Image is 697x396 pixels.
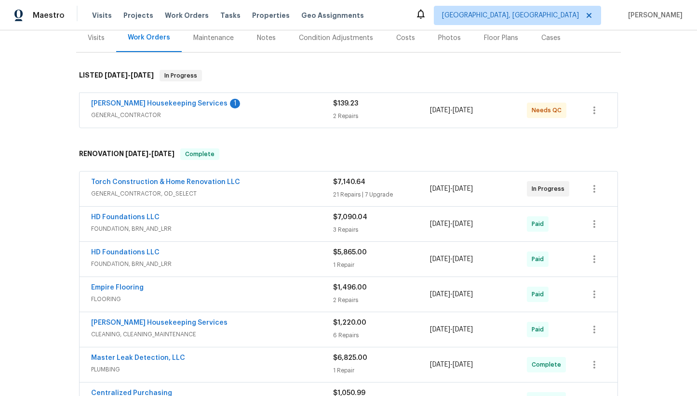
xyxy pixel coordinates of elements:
span: CLEANING, CLEANING_MAINTENANCE [91,330,333,339]
span: Tasks [220,12,241,19]
div: Floor Plans [484,33,518,43]
div: 6 Repairs [333,330,430,340]
span: - [430,325,473,334]
span: Paid [532,254,548,264]
span: [DATE] [151,150,174,157]
span: [DATE] [453,326,473,333]
span: Paid [532,325,548,334]
span: - [430,106,473,115]
div: LISTED [DATE]-[DATE]In Progress [76,60,621,91]
span: - [430,254,473,264]
span: [DATE] [430,221,450,227]
span: Paid [532,219,548,229]
span: Complete [532,360,565,370]
span: - [430,184,473,194]
span: Needs QC [532,106,565,115]
span: - [430,219,473,229]
span: [DATE] [430,361,450,368]
div: 1 Repair [333,260,430,270]
span: FOUNDATION, BRN_AND_LRR [91,224,333,234]
a: HD Foundations LLC [91,249,160,256]
span: [DATE] [453,221,473,227]
span: [DATE] [430,256,450,263]
span: Geo Assignments [301,11,364,20]
span: - [125,150,174,157]
span: PLUMBING [91,365,333,374]
span: [DATE] [430,185,450,192]
div: 3 Repairs [333,225,430,235]
div: Maintenance [193,33,234,43]
span: In Progress [161,71,201,80]
span: FOUNDATION, BRN_AND_LRR [91,259,333,269]
span: [DATE] [453,185,473,192]
span: [PERSON_NAME] [624,11,683,20]
div: Photos [438,33,461,43]
div: 2 Repairs [333,295,430,305]
span: $7,140.64 [333,179,365,185]
span: $139.23 [333,100,358,107]
span: $1,220.00 [333,319,366,326]
span: [DATE] [430,291,450,298]
span: Complete [181,149,218,159]
span: [DATE] [430,107,450,114]
a: [PERSON_NAME] Housekeeping Services [91,319,228,326]
span: - [430,360,473,370]
span: - [105,72,154,79]
span: GENERAL_CONTRACTOR, OD_SELECT [91,189,333,198]
div: Visits [88,33,105,43]
div: 21 Repairs | 7 Upgrade [333,190,430,199]
span: $1,496.00 [333,284,367,291]
span: $6,825.00 [333,355,367,361]
span: [DATE] [125,150,148,157]
span: [DATE] [430,326,450,333]
span: $7,090.04 [333,214,367,221]
div: 1 [230,99,240,108]
span: GENERAL_CONTRACTOR [91,110,333,120]
div: 2 Repairs [333,111,430,121]
span: [DATE] [453,291,473,298]
span: [DATE] [105,72,128,79]
span: [GEOGRAPHIC_DATA], [GEOGRAPHIC_DATA] [442,11,579,20]
div: Costs [396,33,415,43]
div: Cases [541,33,561,43]
span: [DATE] [453,107,473,114]
span: Properties [252,11,290,20]
span: Paid [532,290,548,299]
span: - [430,290,473,299]
a: HD Foundations LLC [91,214,160,221]
span: Projects [123,11,153,20]
a: [PERSON_NAME] Housekeeping Services [91,100,228,107]
div: Condition Adjustments [299,33,373,43]
span: Visits [92,11,112,20]
span: [DATE] [453,256,473,263]
span: [DATE] [453,361,473,368]
span: In Progress [532,184,568,194]
div: 1 Repair [333,366,430,375]
div: Notes [257,33,276,43]
h6: RENOVATION [79,148,174,160]
div: RENOVATION [DATE]-[DATE]Complete [76,139,621,170]
h6: LISTED [79,70,154,81]
a: Empire Flooring [91,284,144,291]
span: [DATE] [131,72,154,79]
a: Torch Construction & Home Renovation LLC [91,179,240,185]
span: Work Orders [165,11,209,20]
span: $5,865.00 [333,249,367,256]
span: Maestro [33,11,65,20]
div: Work Orders [128,33,170,42]
span: FLOORING [91,294,333,304]
a: Master Leak Detection, LLC [91,355,185,361]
